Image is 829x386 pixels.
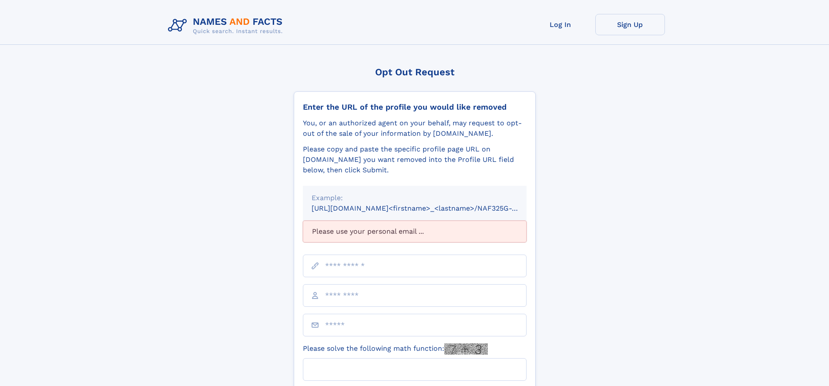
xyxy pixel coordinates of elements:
a: Log In [526,14,595,35]
div: Enter the URL of the profile you would like removed [303,102,527,112]
a: Sign Up [595,14,665,35]
div: Example: [312,193,518,203]
div: Please copy and paste the specific profile page URL on [DOMAIN_NAME] you want removed into the Pr... [303,144,527,175]
label: Please solve the following math function: [303,343,488,355]
div: You, or an authorized agent on your behalf, may request to opt-out of the sale of your informatio... [303,118,527,139]
img: Logo Names and Facts [164,14,290,37]
div: Please use your personal email ... [303,221,527,242]
small: [URL][DOMAIN_NAME]<firstname>_<lastname>/NAF325G-xxxxxxxx [312,204,543,212]
div: Opt Out Request [294,67,536,77]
